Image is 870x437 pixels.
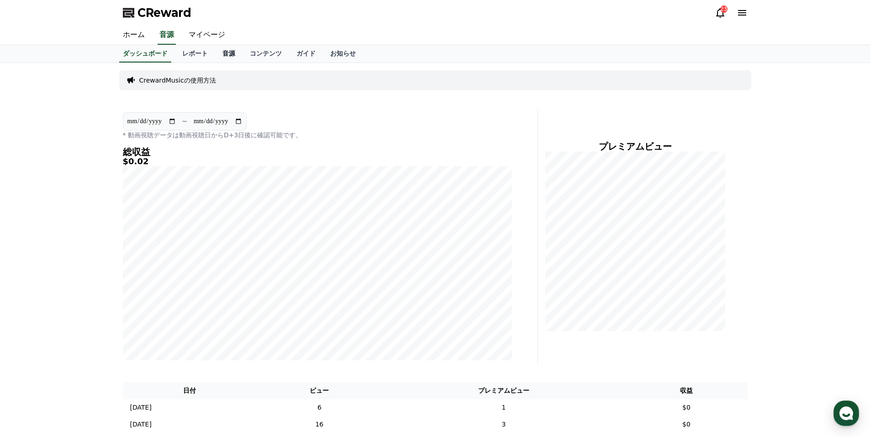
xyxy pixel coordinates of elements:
a: 音源 [158,26,176,45]
a: 音源 [215,45,243,62]
a: 23 [715,7,726,18]
p: ~ [182,116,188,127]
td: $0 [626,416,748,433]
p: * 動画視聴データは動画視聴日からD+3日後に確認可能です。 [123,130,512,140]
td: 16 [257,416,382,433]
a: ガイド [289,45,323,62]
span: Home [23,303,39,310]
a: コンテンツ [243,45,289,62]
td: $0 [626,399,748,416]
a: お知らせ [323,45,363,62]
a: CrewardMusicの使用方法 [139,76,216,85]
span: CReward [137,5,191,20]
p: [DATE] [130,420,152,429]
th: 収益 [626,382,748,399]
a: レポート [175,45,215,62]
a: マイページ [181,26,232,45]
h4: 総収益 [123,147,512,157]
a: ダッシュボード [119,45,171,62]
th: ビュー [257,382,382,399]
h5: $0.02 [123,157,512,166]
h4: プレミアムビュー [545,141,726,151]
a: CReward [123,5,191,20]
p: [DATE] [130,403,152,412]
th: プレミアムビュー [382,382,625,399]
td: 1 [382,399,625,416]
div: 23 [720,5,728,13]
a: Home [3,289,60,312]
span: Settings [135,303,158,310]
th: 日付 [123,382,257,399]
span: Messages [76,303,103,311]
a: Messages [60,289,118,312]
a: ホーム [116,26,152,45]
td: 6 [257,399,382,416]
a: Settings [118,289,175,312]
td: 3 [382,416,625,433]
